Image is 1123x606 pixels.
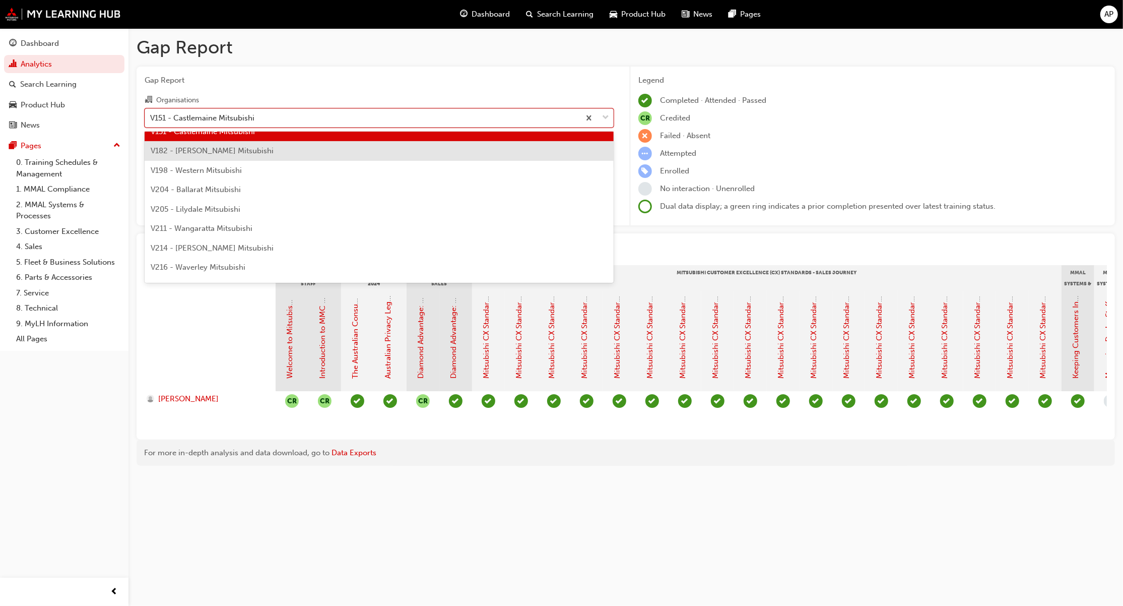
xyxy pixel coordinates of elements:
[729,8,737,21] span: pages-icon
[678,394,692,408] span: learningRecordVerb_PASS-icon
[137,36,1115,58] h1: Gap Report
[145,75,614,86] span: Gap Report
[145,96,152,105] span: organisation-icon
[151,185,241,194] span: V204 - Ballarat Mitsubishi
[638,75,1107,86] div: Legend
[842,394,855,408] span: learningRecordVerb_PASS-icon
[482,394,495,408] span: learningRecordVerb_PASS-icon
[383,394,397,408] span: learningRecordVerb_PASS-icon
[4,32,124,137] button: DashboardAnalyticsSearch LearningProduct HubNews
[721,4,769,25] a: pages-iconPages
[602,4,674,25] a: car-iconProduct Hub
[711,394,724,408] span: learningRecordVerb_PASS-icon
[12,331,124,347] a: All Pages
[4,137,124,155] button: Pages
[460,8,468,21] span: guage-icon
[9,39,17,48] span: guage-icon
[9,101,17,110] span: car-icon
[660,113,690,123] span: Credited
[482,244,491,379] a: Mitsubishi CX Standards - Introduction
[5,8,121,21] img: mmal
[694,9,713,20] span: News
[151,146,274,155] span: V182 - [PERSON_NAME] Mitsubishi
[21,99,65,111] div: Product Hub
[416,394,430,408] button: null-icon
[526,8,534,21] span: search-icon
[151,127,255,136] span: V151 - Castlemaine Mitsubishi
[538,9,594,20] span: Search Learning
[113,139,120,152] span: up-icon
[1104,394,1117,408] span: learningRecordVerb_NONE-icon
[602,111,609,125] span: down-icon
[151,244,274,253] span: V214 - [PERSON_NAME] Mitsubishi
[151,263,245,272] span: V216 - Waverley Mitsubishi
[1006,394,1019,408] span: learningRecordVerb_PASS-icon
[318,394,332,408] button: null-icon
[875,394,888,408] span: learningRecordVerb_PASS-icon
[12,255,124,270] a: 5. Fleet & Business Solutions
[9,121,17,130] span: news-icon
[111,586,118,598] span: prev-icon
[449,394,463,408] span: learningRecordVerb_PASS-icon
[12,155,124,181] a: 0. Training Schedules & Management
[638,147,652,160] span: learningRecordVerb_ATTEMPT-icon
[147,393,266,405] a: [PERSON_NAME]
[514,394,528,408] span: learningRecordVerb_PASS-icon
[9,142,17,151] span: pages-icon
[660,184,755,193] span: No interaction · Unenrolled
[151,205,240,214] span: V205 - Lilydale Mitsubishi
[151,166,242,175] span: V198 - Western Mitsubishi
[12,316,124,332] a: 9. MyLH Information
[610,8,618,21] span: car-icon
[449,256,458,379] a: Diamond Advantage: Sales Training
[12,285,124,301] a: 7. Service
[151,282,275,291] span: V226 - [PERSON_NAME] Mitsubishi
[285,394,299,408] span: null-icon
[638,94,652,107] span: learningRecordVerb_COMPLETE-icon
[1038,394,1052,408] span: learningRecordVerb_PASS-icon
[4,96,124,114] a: Product Hub
[151,224,252,233] span: V211 - Wangaratta Mitsubishi
[1100,6,1118,23] button: AP
[1071,394,1085,408] span: learningRecordVerb_PASS-icon
[20,79,77,90] div: Search Learning
[332,448,376,457] a: Data Exports
[660,166,689,175] span: Enrolled
[682,8,690,21] span: news-icon
[21,140,41,152] div: Pages
[351,394,364,408] span: learningRecordVerb_PASS-icon
[660,149,696,158] span: Attempted
[776,394,790,408] span: learningRecordVerb_PASS-icon
[472,265,1062,290] div: Mitsubishi Customer Excellence (CX) Standards - Sales Journey
[12,239,124,255] a: 4. Sales
[660,131,710,140] span: Failed · Absent
[1104,256,1113,379] a: Managing Dealer Staff SAP Records
[417,255,426,379] a: Diamond Advantage: Fundamentals
[21,38,59,49] div: Dashboard
[660,96,766,105] span: Completed · Attended · Passed
[12,300,124,316] a: 8. Technical
[12,181,124,197] a: 1. MMAL Compliance
[638,111,652,125] span: null-icon
[638,129,652,143] span: learningRecordVerb_FAIL-icon
[21,119,40,131] div: News
[907,394,921,408] span: learningRecordVerb_PASS-icon
[4,55,124,74] a: Analytics
[452,4,518,25] a: guage-iconDashboard
[1062,265,1094,290] div: MMAL Systems & Processes - Customer
[4,75,124,94] a: Search Learning
[638,182,652,196] span: learningRecordVerb_NONE-icon
[1105,9,1114,20] span: AP
[741,9,761,20] span: Pages
[12,224,124,239] a: 3. Customer Excellence
[156,95,199,105] div: Organisations
[472,9,510,20] span: Dashboard
[744,394,757,408] span: learningRecordVerb_PASS-icon
[973,394,986,408] span: learningRecordVerb_PASS-icon
[638,164,652,178] span: learningRecordVerb_ENROLL-icon
[4,116,124,135] a: News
